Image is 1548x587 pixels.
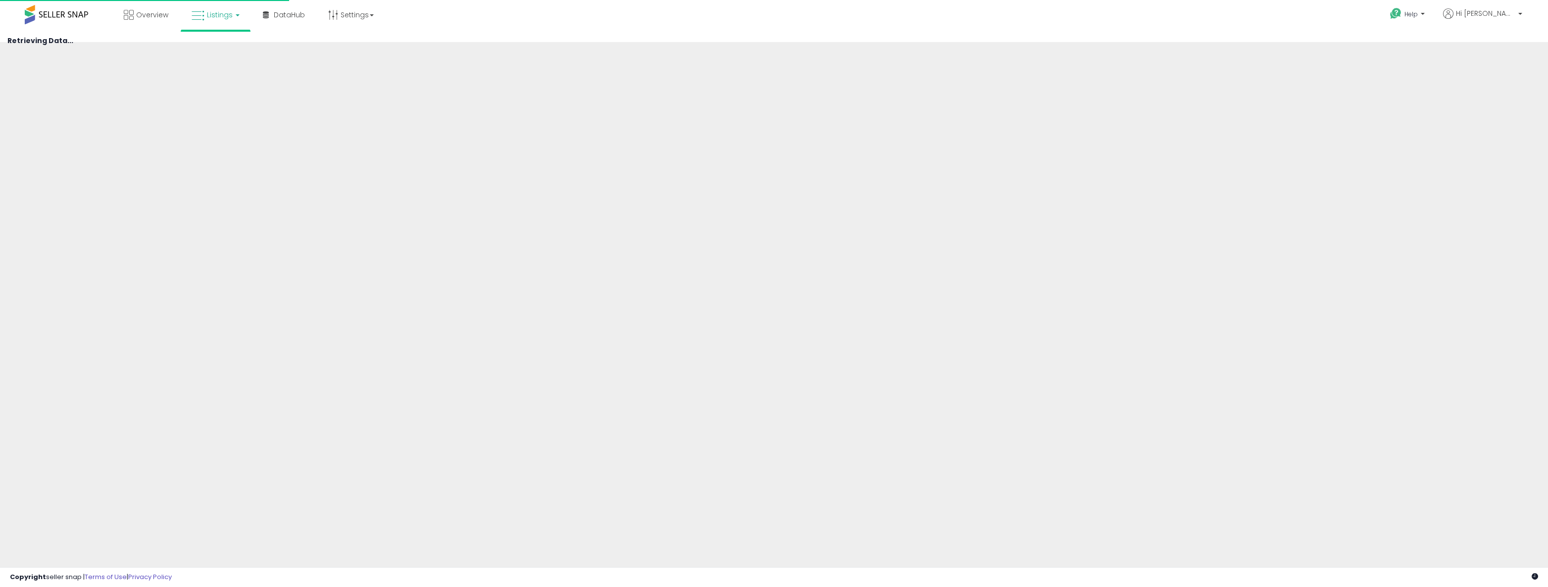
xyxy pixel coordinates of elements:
[1456,8,1515,18] span: Hi [PERSON_NAME]
[1404,10,1418,18] span: Help
[1443,8,1522,31] a: Hi [PERSON_NAME]
[136,10,168,20] span: Overview
[7,37,1541,45] h4: Retrieving Data...
[207,10,233,20] span: Listings
[1390,7,1402,20] i: Get Help
[274,10,305,20] span: DataHub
